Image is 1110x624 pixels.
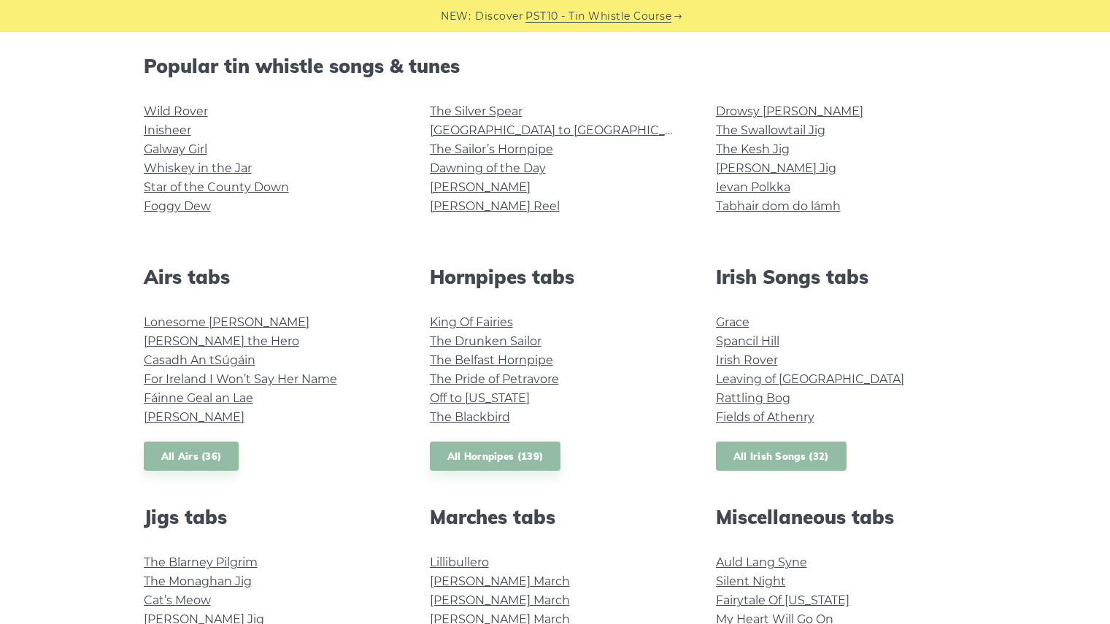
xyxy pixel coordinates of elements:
span: Discover [475,8,523,25]
a: [PERSON_NAME] Jig [716,161,836,175]
a: Foggy Dew [144,199,211,213]
a: [PERSON_NAME] March [430,574,570,588]
a: Inisheer [144,123,191,137]
a: Auld Lang Syne [716,555,807,569]
a: Fields of Athenry [716,410,814,424]
a: Fairytale Of [US_STATE] [716,593,849,607]
a: [PERSON_NAME] March [430,593,570,607]
a: Lillibullero [430,555,489,569]
a: Wild Rover [144,104,208,118]
a: For Ireland I Won’t Say Her Name [144,372,337,386]
a: Ievan Polkka [716,180,790,194]
a: Rattling Bog [716,391,790,405]
a: Galway Girl [144,142,207,156]
a: Tabhair dom do lámh [716,199,841,213]
a: Casadh An tSúgáin [144,353,255,367]
a: [GEOGRAPHIC_DATA] to [GEOGRAPHIC_DATA] [430,123,699,137]
h2: Jigs tabs [144,506,395,528]
a: [PERSON_NAME] the Hero [144,334,299,348]
a: Dawning of the Day [430,161,546,175]
a: The Kesh Jig [716,142,790,156]
a: All Irish Songs (32) [716,442,847,471]
a: The Monaghan Jig [144,574,252,588]
a: Star of the County Down [144,180,289,194]
h2: Miscellaneous tabs [716,506,967,528]
a: The Sailor’s Hornpipe [430,142,553,156]
a: Whiskey in the Jar [144,161,252,175]
a: All Airs (36) [144,442,239,471]
h2: Irish Songs tabs [716,266,967,288]
a: All Hornpipes (139) [430,442,561,471]
a: Leaving of [GEOGRAPHIC_DATA] [716,372,904,386]
a: PST10 - Tin Whistle Course [525,8,671,25]
a: The Belfast Hornpipe [430,353,553,367]
a: Silent Night [716,574,786,588]
h2: Hornpipes tabs [430,266,681,288]
a: Fáinne Geal an Lae [144,391,253,405]
a: Cat’s Meow [144,593,211,607]
a: Spancil Hill [716,334,779,348]
a: The Silver Spear [430,104,523,118]
a: [PERSON_NAME] [430,180,531,194]
a: The Pride of Petravore [430,372,559,386]
a: [PERSON_NAME] [144,410,244,424]
a: Grace [716,315,749,329]
span: NEW: [441,8,471,25]
a: Off to [US_STATE] [430,391,530,405]
a: Irish Rover [716,353,778,367]
a: The Drunken Sailor [430,334,541,348]
a: The Blarney Pilgrim [144,555,258,569]
h2: Popular tin whistle songs & tunes [144,55,967,77]
a: The Blackbird [430,410,510,424]
a: [PERSON_NAME] Reel [430,199,560,213]
a: The Swallowtail Jig [716,123,825,137]
h2: Airs tabs [144,266,395,288]
h2: Marches tabs [430,506,681,528]
a: King Of Fairies [430,315,513,329]
a: Lonesome [PERSON_NAME] [144,315,309,329]
a: Drowsy [PERSON_NAME] [716,104,863,118]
